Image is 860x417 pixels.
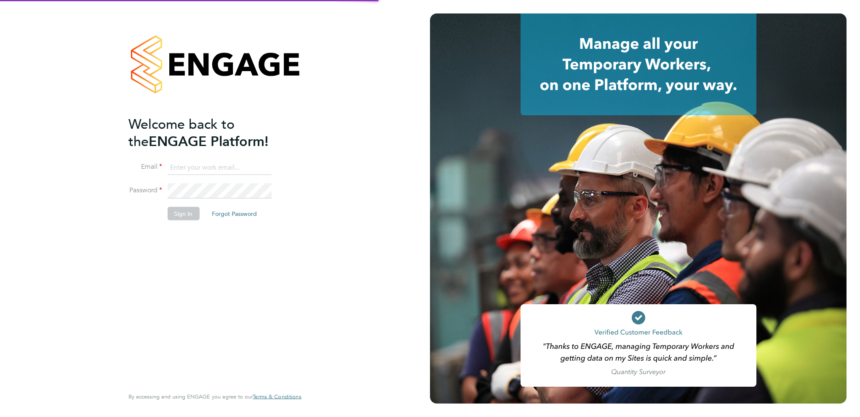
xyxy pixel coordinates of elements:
[128,115,293,150] h2: ENGAGE Platform!
[205,207,264,220] button: Forgot Password
[128,116,235,149] span: Welcome back to the
[128,393,301,400] span: By accessing and using ENGAGE you agree to our
[128,162,162,171] label: Email
[253,393,301,400] span: Terms & Conditions
[128,186,162,195] label: Password
[253,393,301,400] a: Terms & Conditions
[167,160,271,175] input: Enter your work email...
[167,207,199,220] button: Sign In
